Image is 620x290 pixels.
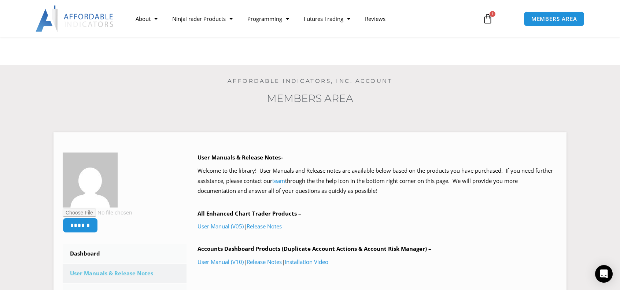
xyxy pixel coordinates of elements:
a: Members Area [267,92,353,104]
a: Release Notes [247,223,282,230]
img: c9fd0fdab06c39403d004d4b3660bc7157f3cf58df9eb182cb975bf149ad25c4 [63,153,118,208]
a: Dashboard [63,244,187,263]
a: User Manuals & Release Notes [63,264,187,283]
a: Affordable Indicators, Inc. Account [228,77,393,84]
p: Welcome to the library! User Manuals and Release notes are available below based on the products ... [198,166,558,197]
a: Installation Video [285,258,328,265]
div: Open Intercom Messenger [595,265,613,283]
a: Futures Trading [296,10,358,27]
b: User Manuals & Release Notes– [198,154,284,161]
span: MEMBERS AREA [531,16,577,22]
a: User Manual (V05) [198,223,244,230]
a: About [128,10,165,27]
a: 1 [472,8,504,29]
img: LogoAI | Affordable Indicators – NinjaTrader [36,5,114,32]
span: 1 [490,11,495,17]
a: User Manual (V10) [198,258,244,265]
a: Programming [240,10,296,27]
b: All Enhanced Chart Trader Products – [198,210,301,217]
a: NinjaTrader Products [165,10,240,27]
a: team [272,177,285,184]
a: Reviews [358,10,393,27]
nav: Menu [128,10,474,27]
p: | [198,221,558,232]
a: Release Notes [247,258,282,265]
b: Accounts Dashboard Products (Duplicate Account Actions & Account Risk Manager) – [198,245,431,252]
a: MEMBERS AREA [524,11,585,26]
p: | | [198,257,558,267]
